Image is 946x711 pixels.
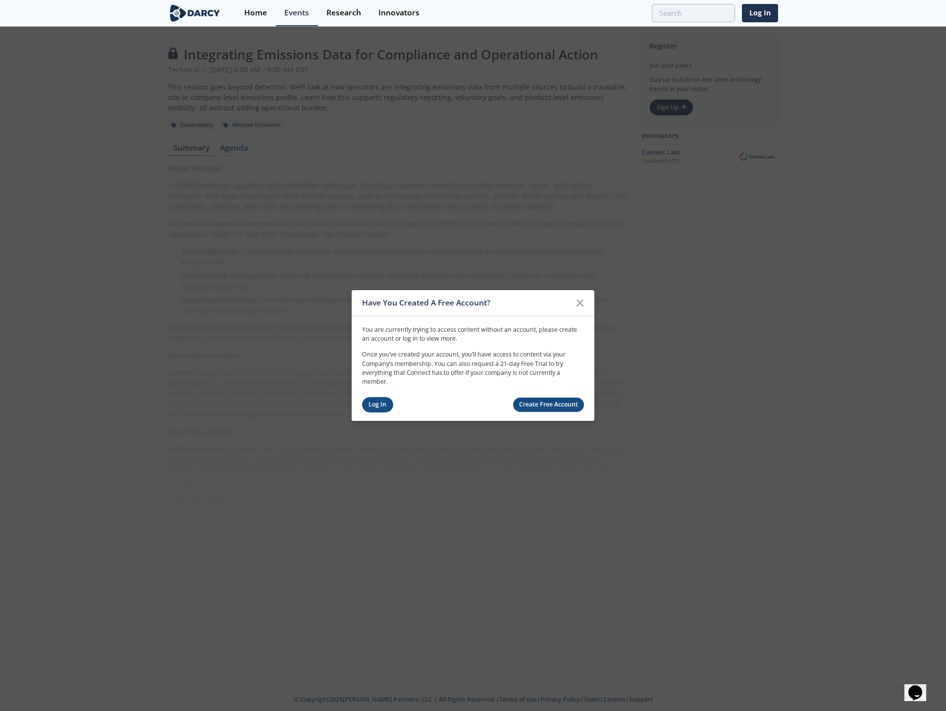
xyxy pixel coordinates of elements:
[362,350,584,387] p: Once you’ve created your account, you’ll have access to content via your Company’s membership. Yo...
[742,4,778,22] a: Log In
[326,9,361,17] div: Research
[362,325,584,343] p: You are currently trying to access content without an account, please create an account or log in...
[904,671,936,701] iframe: chat widget
[284,9,309,17] div: Events
[378,9,420,17] div: Innovators
[652,4,735,22] input: Advanced Search
[244,9,267,17] div: Home
[513,398,584,412] a: Create Free Account
[362,397,393,412] a: Log In
[168,4,222,22] img: logo-wide.svg
[362,294,571,312] div: Have You Created A Free Account?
